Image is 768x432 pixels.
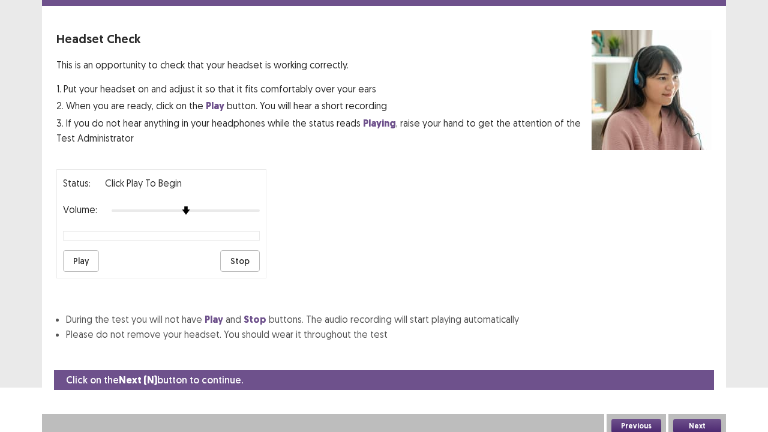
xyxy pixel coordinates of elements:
li: Please do not remove your headset. You should wear it throughout the test [66,327,712,341]
p: 2. When you are ready, click on the button. You will hear a short recording [56,98,592,113]
img: headset test [592,30,712,150]
strong: Play [205,313,223,326]
p: Status: [63,176,91,190]
p: This is an opportunity to check that your headset is working correctly. [56,58,592,72]
img: arrow-thumb [182,206,190,215]
p: Click on the button to continue. [66,373,243,388]
button: Play [63,250,99,272]
button: Stop [220,250,260,272]
strong: Stop [244,313,266,326]
p: Headset Check [56,30,592,48]
li: During the test you will not have and buttons. The audio recording will start playing automatically [66,312,712,327]
strong: Play [206,100,224,112]
p: Volume: [63,202,97,217]
p: Click Play to Begin [105,176,182,190]
p: 1. Put your headset on and adjust it so that it fits comfortably over your ears [56,82,592,96]
strong: Next (N) [119,374,157,386]
p: 3. If you do not hear anything in your headphones while the status reads , raise your hand to get... [56,116,592,145]
strong: Playing [363,117,396,130]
